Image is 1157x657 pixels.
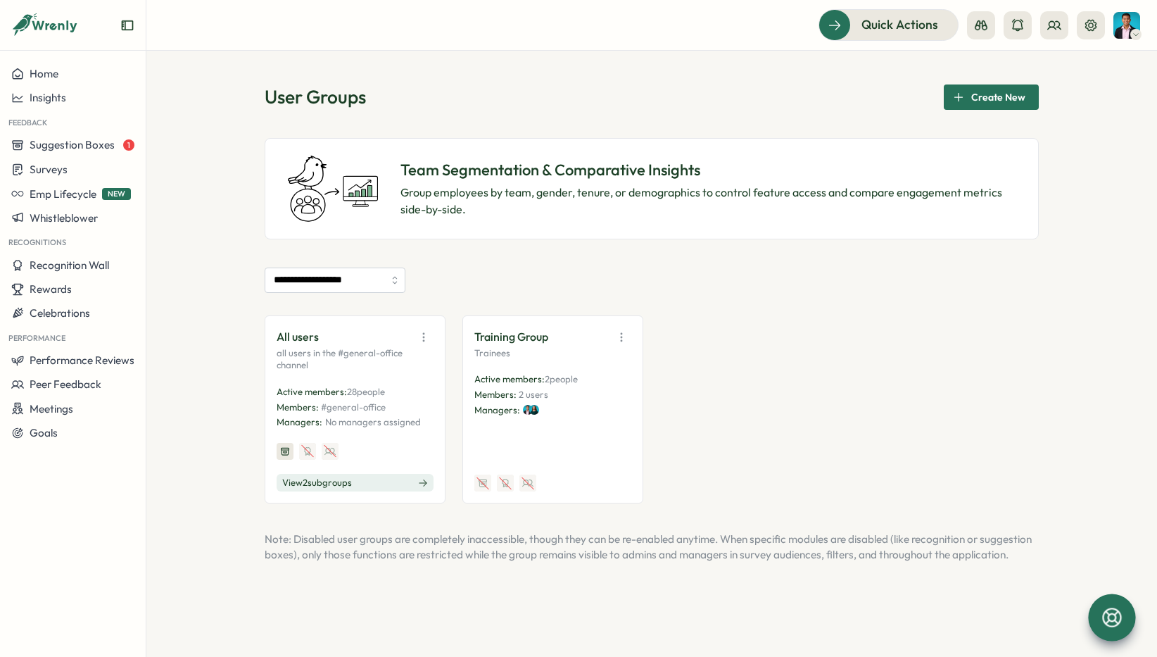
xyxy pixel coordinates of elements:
[861,15,938,34] span: Quick Actions
[474,373,545,384] span: Active members:
[277,347,434,372] p: all users in the #general-office channel
[30,377,101,391] span: Peer Feedback
[277,401,319,413] span: Members:
[474,404,520,417] p: Managers:
[944,85,1039,110] button: Create New
[818,9,959,40] button: Quick Actions
[30,138,115,151] span: Suggestion Boxes
[474,347,631,360] p: Trainees
[277,474,434,492] button: View2subgroups
[30,306,90,320] span: Celebrations
[474,389,517,400] span: Members:
[30,353,134,367] span: Performance Reviews
[30,67,58,80] span: Home
[30,426,58,439] span: Goals
[529,405,539,415] img: Monica Robertson
[30,91,66,104] span: Insights
[519,389,548,400] span: 2 users
[277,328,319,346] p: All users
[400,184,1016,219] p: Group employees by team, gender, tenure, or demographics to control feature access and compare en...
[30,258,109,272] span: Recognition Wall
[277,416,322,429] p: Managers:
[30,211,98,225] span: Whistleblower
[30,187,96,201] span: Emp Lifecycle
[347,386,385,397] span: 28 people
[545,373,578,384] span: 2 people
[282,477,352,489] span: View 2 sub groups
[474,328,548,346] p: Training Group
[123,139,134,151] span: 1
[265,532,1039,563] p: Note: Disabled user groups are completely inaccessible, though they can be re-enabled anytime. Wh...
[1113,12,1140,39] img: Brayden Antonio
[265,85,366,109] h1: User Groups
[30,402,73,415] span: Meetings
[102,188,131,200] span: NEW
[120,18,134,32] button: Expand sidebar
[30,163,68,176] span: Surveys
[321,401,386,413] span: #general-office
[400,159,1016,181] p: Team Segmentation & Comparative Insights
[30,282,72,296] span: Rewards
[971,85,1025,109] span: Create New
[325,416,421,429] p: No managers assigned
[523,405,533,415] img: Brayden Antonio
[277,386,347,397] span: Active members:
